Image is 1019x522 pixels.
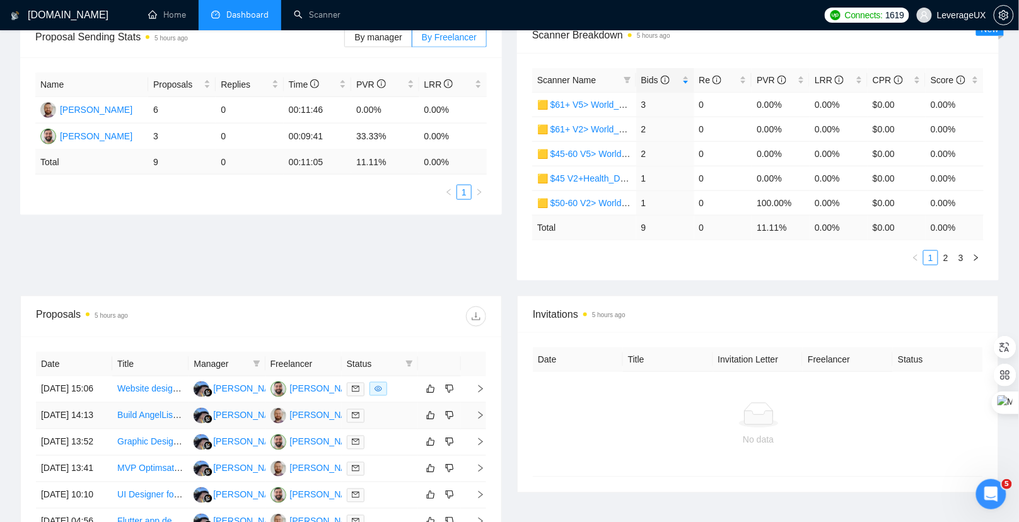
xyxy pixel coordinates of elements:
button: download [466,306,486,327]
img: AA [194,408,209,424]
td: 0 [694,117,752,141]
td: Total [532,215,636,240]
a: RL[PERSON_NAME] [271,489,363,499]
span: right [466,385,485,393]
div: [PERSON_NAME] [290,461,363,475]
span: eye [375,385,382,393]
a: RL[PERSON_NAME] [271,383,363,393]
td: 0.00% [351,97,419,124]
a: 🟨 $45 V2+Health_Des+Dev_Antony [537,173,683,183]
td: UI Designer for Website and App [112,482,189,509]
td: 0.00% [752,92,810,117]
div: [PERSON_NAME] [213,488,286,502]
button: right [472,185,487,200]
a: AA[PERSON_NAME] [194,436,286,446]
a: 1 [457,185,471,199]
span: right [972,254,980,262]
span: info-circle [835,76,844,84]
img: RL [40,129,56,144]
span: 1619 [885,8,904,22]
span: info-circle [310,79,319,88]
th: Title [112,352,189,376]
th: Freelancer [803,347,893,372]
img: AK [271,408,286,424]
span: info-circle [661,76,670,84]
button: dislike [442,461,457,476]
td: 0.00% [810,141,868,166]
td: $0.00 [868,92,926,117]
button: like [423,434,438,449]
td: 6 [148,97,216,124]
span: info-circle [444,79,453,88]
td: [DATE] 10:10 [36,482,112,509]
time: 5 hours ago [154,35,188,42]
span: Connects: [845,8,883,22]
td: $0.00 [868,141,926,166]
li: 1 [457,185,472,200]
img: AA [194,487,209,503]
li: Previous Page [908,250,923,265]
time: 5 hours ago [637,32,670,39]
li: Next Page [472,185,487,200]
td: 0.00% [926,190,984,215]
td: 0.00% [926,166,984,190]
time: 5 hours ago [592,311,626,318]
span: New [981,24,999,34]
a: 3 [954,251,968,265]
td: 0 [694,92,752,117]
td: 0 [216,150,283,175]
td: 0 [216,124,283,150]
div: [PERSON_NAME] [213,435,286,449]
img: RL [271,381,286,397]
span: dislike [445,384,454,394]
span: info-circle [894,76,903,84]
img: gigradar-bm.png [204,441,213,450]
td: 0 [694,141,752,166]
td: $0.00 [868,117,926,141]
span: filter [250,354,263,373]
td: 0 [694,215,752,240]
th: Invitation Letter [713,347,803,372]
td: 0.00% [419,124,487,150]
td: $0.00 [868,190,926,215]
span: Status [347,357,400,371]
img: RL [271,434,286,450]
span: filter [403,354,416,373]
button: right [969,250,984,265]
span: filter [253,360,260,368]
button: left [908,250,923,265]
span: Invitations [533,306,983,322]
img: RL [271,487,286,503]
a: UI Designer for Website and App [117,490,246,500]
img: AA [194,381,209,397]
a: AA[PERSON_NAME] [194,383,286,393]
span: Time [289,79,319,90]
a: RL[PERSON_NAME] [271,436,363,446]
img: AA [194,434,209,450]
button: like [423,461,438,476]
th: Freelancer [265,352,342,376]
img: gigradar-bm.png [204,415,213,424]
th: Date [533,347,623,372]
span: dislike [445,437,454,447]
a: AA[PERSON_NAME] [194,489,286,499]
a: 2 [939,251,953,265]
th: Date [36,352,112,376]
a: 🟨 $50-60 V2> World_Design Only_Roman-Web Design_General [537,198,795,208]
div: [PERSON_NAME] [290,488,363,502]
span: By Freelancer [422,32,477,42]
span: Dashboard [226,9,269,20]
td: 0.00% [419,97,487,124]
span: By manager [354,32,402,42]
a: Graphic Designer Needed for iOS & Android App Store Screenshots [117,437,383,447]
button: dislike [442,487,457,502]
th: Title [623,347,713,372]
span: LRR [815,75,844,85]
td: 0.00% [752,141,810,166]
td: 3 [148,124,216,150]
th: Replies [216,72,283,97]
td: 0.00% [810,190,868,215]
span: PVR [356,79,386,90]
span: LRR [424,79,453,90]
span: info-circle [713,76,721,84]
